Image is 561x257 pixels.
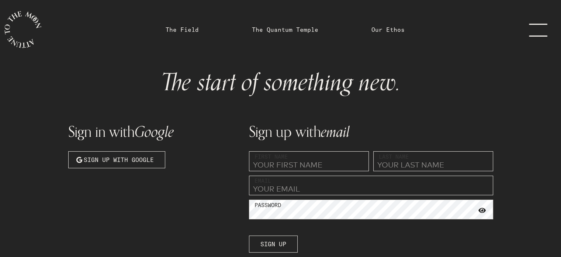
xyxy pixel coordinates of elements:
h1: The start of something new. [74,71,487,95]
input: YOUR LAST NAME [373,151,493,171]
span: Google [135,120,174,144]
a: The Field [166,25,199,34]
button: Sign up with Google [68,151,165,168]
label: Last Name [379,153,409,161]
label: First Name [254,153,288,161]
a: Our Ethos [371,25,405,34]
a: The Quantum Temple [252,25,318,34]
input: YOUR EMAIL [249,176,493,196]
span: Sign up with Google [84,155,154,164]
button: Sign up [249,236,298,253]
input: YOUR FIRST NAME [249,151,369,171]
label: Password [254,201,281,210]
span: Sign up [260,240,286,248]
span: email [321,120,350,144]
h1: Sign in with [68,124,240,139]
h1: Sign up with [249,124,493,139]
label: Email [254,177,271,185]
